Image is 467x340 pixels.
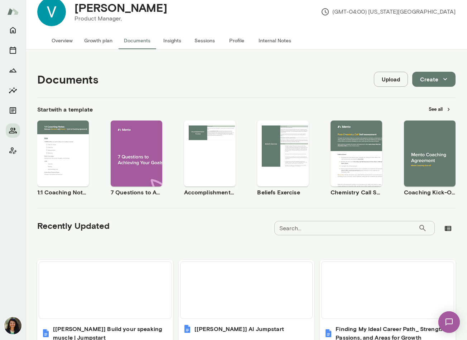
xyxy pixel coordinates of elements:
[424,104,456,115] button: See all
[412,72,456,87] button: Create
[188,32,221,49] button: Sessions
[253,32,297,49] button: Internal Notes
[74,1,167,14] h4: [PERSON_NAME]
[404,188,456,197] h6: Coaching Kick-Off | Coaching Agreement
[6,63,20,77] button: Growth Plan
[184,188,236,197] h6: Accomplishment Tracker
[6,143,20,158] button: Client app
[6,123,20,138] button: Members
[37,220,110,231] h5: Recently Updated
[4,317,21,334] img: Nina Patel
[78,32,118,49] button: Growth plan
[194,325,284,333] h6: [[PERSON_NAME]] AI Jumpstart
[37,188,89,197] h6: 1:1 Coaching Notes
[111,188,162,197] h6: 7 Questions to Achieving Your Goals
[37,72,98,86] h4: Documents
[74,14,167,23] p: Product Manager,
[183,325,192,333] img: [Versha] AI Jumpstart
[321,8,456,16] p: (GMT-04:00) [US_STATE][GEOGRAPHIC_DATA]
[46,32,78,49] button: Overview
[42,329,50,337] img: [Versha] Build your speaking muscle | Jumpstart
[331,188,382,197] h6: Chemistry Call Self-Assessment [Coaches only]
[118,32,156,49] button: Documents
[6,83,20,98] button: Insights
[6,43,20,57] button: Sessions
[6,23,20,37] button: Home
[37,105,93,114] h6: Start with a template
[6,103,20,118] button: Documents
[156,32,188,49] button: Insights
[7,5,19,18] img: Mento
[221,32,253,49] button: Profile
[324,329,333,337] img: Finding My Ideal Career Path_ Strengths, Passions, and Areas for Growth
[374,72,408,87] button: Upload
[257,188,309,197] h6: Beliefs Exercise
